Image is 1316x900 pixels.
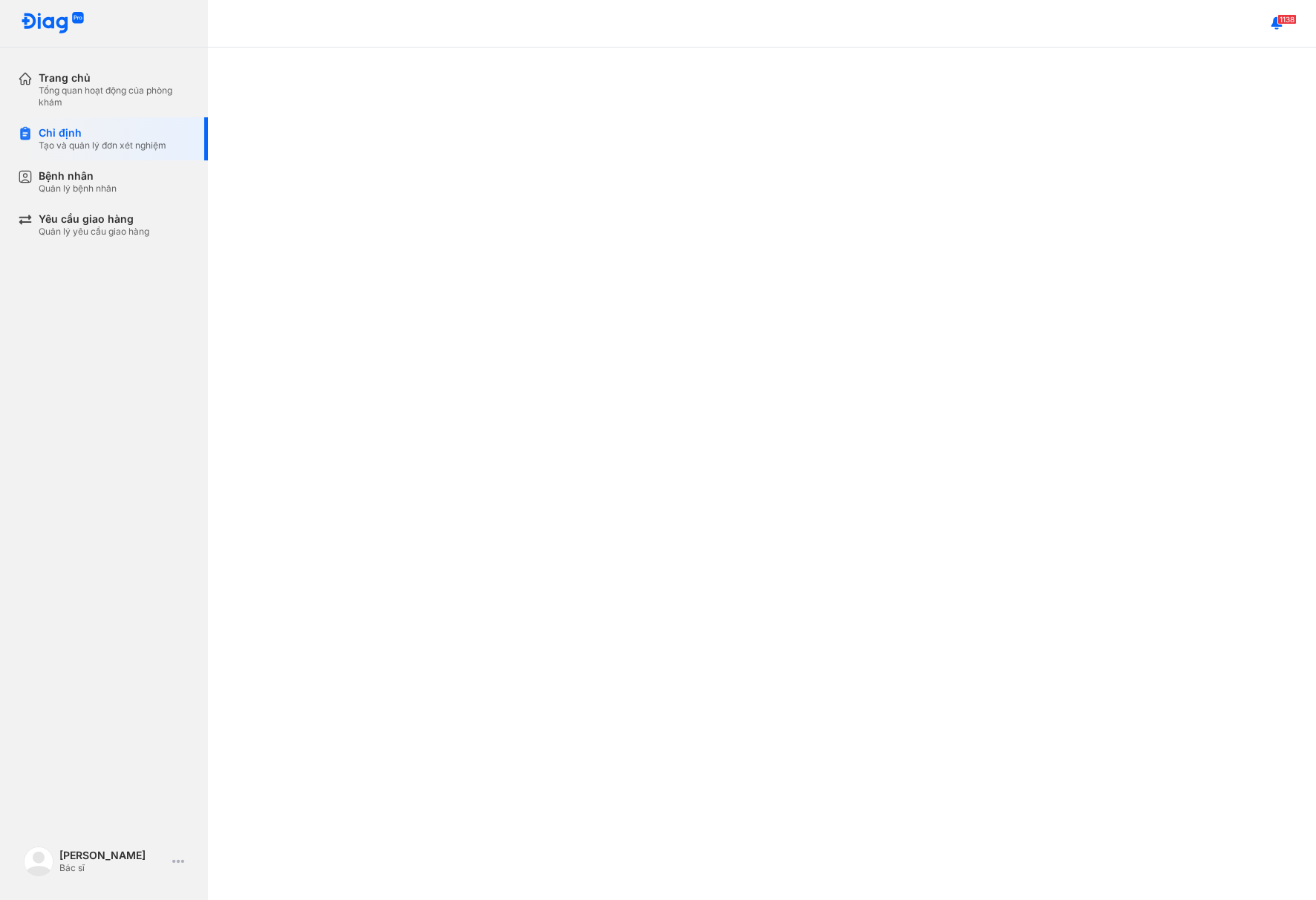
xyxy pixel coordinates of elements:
[1277,14,1297,25] span: 1138
[59,862,166,874] div: Bác sĩ
[39,126,166,140] div: Chỉ định
[39,226,149,238] div: Quản lý yêu cầu giao hàng
[59,849,166,862] div: [PERSON_NAME]
[39,85,190,108] div: Tổng quan hoạt động của phòng khám
[39,183,117,195] div: Quản lý bệnh nhân
[39,169,117,183] div: Bệnh nhân
[39,140,166,151] div: Tạo và quản lý đơn xét nghiệm
[24,847,53,876] img: logo
[21,12,85,35] img: logo
[39,212,149,226] div: Yêu cầu giao hàng
[39,71,190,85] div: Trang chủ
